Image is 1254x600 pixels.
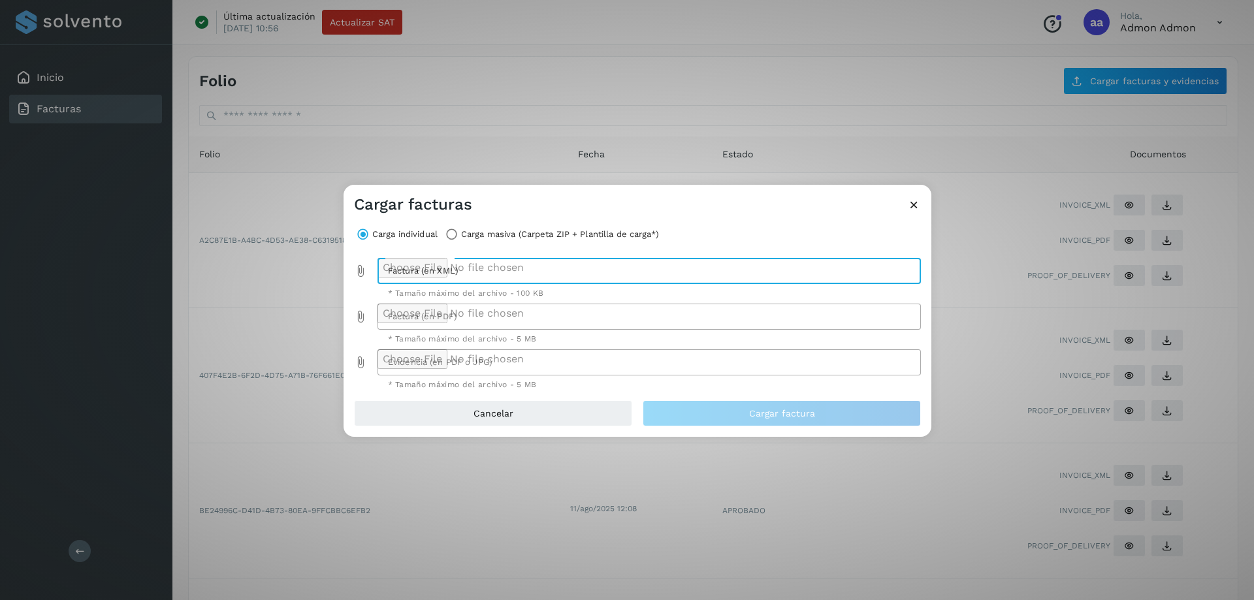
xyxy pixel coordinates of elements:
div: * Tamaño máximo del archivo - 5 MB [388,335,911,343]
button: Cargar factura [643,400,921,426]
span: Cargar factura [749,409,815,418]
label: Carga individual [372,225,438,244]
i: Evidencia (en PDF o JPG) prepended action [354,356,367,369]
div: * Tamaño máximo del archivo - 5 MB [388,381,911,388]
span: Cancelar [474,409,513,418]
h3: Cargar facturas [354,195,472,214]
i: Factura (en PDF) prepended action [354,310,367,323]
button: Cancelar [354,400,632,426]
div: * Tamaño máximo del archivo - 100 KB [388,289,911,297]
i: Factura (en XML) prepended action [354,264,367,277]
label: Carga masiva (Carpeta ZIP + Plantilla de carga*) [461,225,659,244]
